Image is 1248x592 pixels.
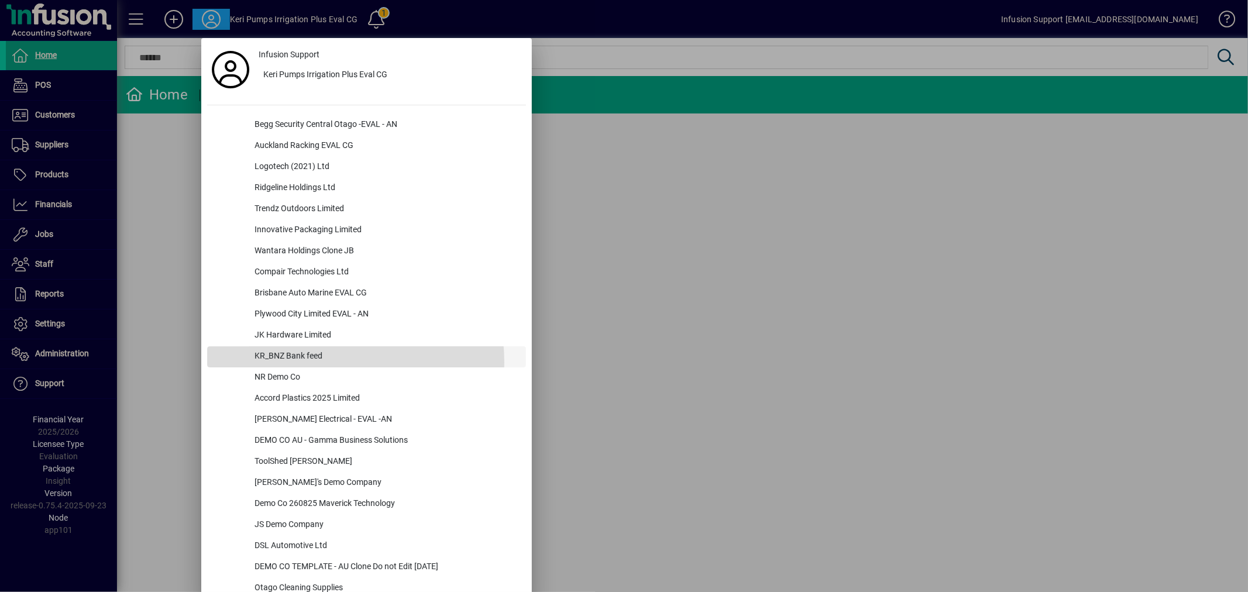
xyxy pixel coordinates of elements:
[245,136,526,157] div: Auckland Racking EVAL CG
[207,241,526,262] button: Wantara Holdings Clone JB
[207,115,526,136] button: Begg Security Central Otago -EVAL - AN
[207,515,526,536] button: JS Demo Company
[207,409,526,431] button: [PERSON_NAME] Electrical - EVAL -AN
[207,557,526,578] button: DEMO CO TEMPLATE - AU Clone Do not Edit [DATE]
[254,65,526,86] button: Keri Pumps Irrigation Plus Eval CG
[207,367,526,388] button: NR Demo Co
[245,346,526,367] div: KR_BNZ Bank feed
[207,431,526,452] button: DEMO CO AU - Gamma Business Solutions
[245,325,526,346] div: JK Hardware Limited
[207,220,526,241] button: Innovative Packaging Limited
[207,136,526,157] button: Auckland Racking EVAL CG
[207,304,526,325] button: Plywood City Limited EVAL - AN
[207,199,526,220] button: Trendz Outdoors Limited
[245,178,526,199] div: Ridgeline Holdings Ltd
[245,115,526,136] div: Begg Security Central Otago -EVAL - AN
[245,515,526,536] div: JS Demo Company
[245,220,526,241] div: Innovative Packaging Limited
[207,59,254,80] a: Profile
[245,283,526,304] div: Brisbane Auto Marine EVAL CG
[207,262,526,283] button: Compair Technologies Ltd
[207,157,526,178] button: Logotech (2021) Ltd
[245,409,526,431] div: [PERSON_NAME] Electrical - EVAL -AN
[245,557,526,578] div: DEMO CO TEMPLATE - AU Clone Do not Edit [DATE]
[245,431,526,452] div: DEMO CO AU - Gamma Business Solutions
[245,494,526,515] div: Demo Co 260825 Maverick Technology
[245,452,526,473] div: ToolShed [PERSON_NAME]
[245,199,526,220] div: Trendz Outdoors Limited
[207,473,526,494] button: [PERSON_NAME]'s Demo Company
[259,49,319,61] span: Infusion Support
[207,536,526,557] button: DSL Automotive Ltd
[245,241,526,262] div: Wantara Holdings Clone JB
[245,367,526,388] div: NR Demo Co
[245,262,526,283] div: Compair Technologies Ltd
[245,304,526,325] div: Plywood City Limited EVAL - AN
[245,157,526,178] div: Logotech (2021) Ltd
[207,346,526,367] button: KR_BNZ Bank feed
[207,452,526,473] button: ToolShed [PERSON_NAME]
[207,283,526,304] button: Brisbane Auto Marine EVAL CG
[245,473,526,494] div: [PERSON_NAME]'s Demo Company
[207,325,526,346] button: JK Hardware Limited
[207,388,526,409] button: Accord Plastics 2025 Limited
[245,388,526,409] div: Accord Plastics 2025 Limited
[207,178,526,199] button: Ridgeline Holdings Ltd
[245,536,526,557] div: DSL Automotive Ltd
[254,44,526,65] a: Infusion Support
[207,494,526,515] button: Demo Co 260825 Maverick Technology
